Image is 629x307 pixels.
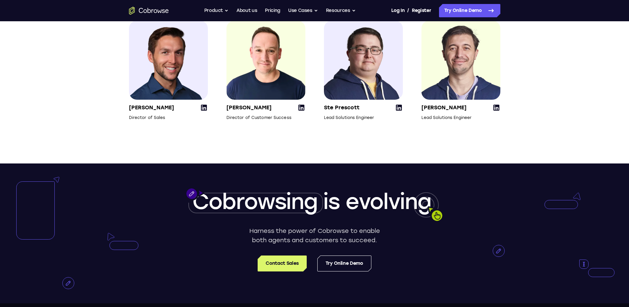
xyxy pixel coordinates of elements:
button: Use Cases [288,4,318,17]
a: Try Online Demo [317,256,371,271]
a: Go to the home page [129,7,169,15]
img: Zac Scalzi, Director of Sales [129,21,208,100]
a: About us [236,4,257,17]
a: Pricing [265,4,280,17]
span: evolving [346,189,431,214]
span: / [407,7,409,15]
p: Lead Solutions Engineer [421,114,473,121]
img: Ste Prescott, Lead Solutions Engineer [324,21,403,100]
p: [PERSON_NAME] [421,104,467,112]
button: Product [204,4,229,17]
p: Director of Customer Success [226,114,291,121]
img: Huw Edwards, Director of Customer Success [226,19,305,100]
p: Lead Solutions Engineer [324,114,374,121]
a: Contact Sales [258,256,306,271]
p: Director of Sales [129,114,181,121]
p: [PERSON_NAME] [226,104,285,112]
p: [PERSON_NAME] [129,104,174,112]
a: Register [412,4,431,17]
p: Ste Prescott [324,104,368,112]
a: Log In [391,4,405,17]
img: João Acabado, Lead Solutions Engineer [421,21,500,100]
span: Cobrowsing [192,189,318,214]
p: Harness the power of Cobrowse to enable both agents and customers to succeed. [247,226,382,245]
a: Try Online Demo [439,4,500,17]
button: Resources [326,4,356,17]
